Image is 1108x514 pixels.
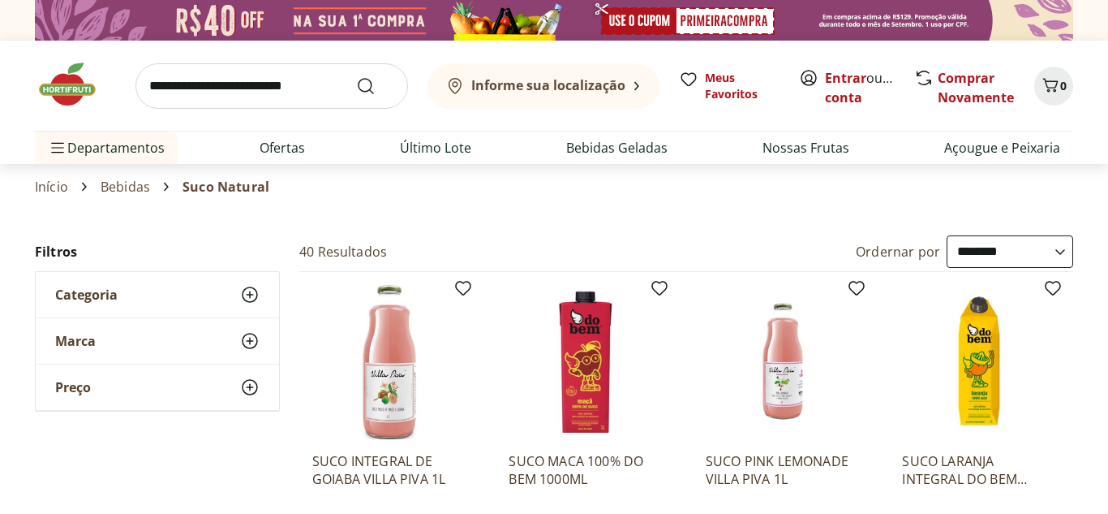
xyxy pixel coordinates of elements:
img: SUCO INTEGRAL DE GOIABA VILLA PIVA 1L [312,285,466,439]
img: Hortifruti [35,60,116,109]
a: Bebidas Geladas [566,138,668,158]
a: Comprar Novamente [938,69,1014,106]
a: Início [35,179,68,194]
a: SUCO PINK LEMONADE VILLA PIVA 1L [706,452,860,488]
a: Entrar [825,69,866,87]
button: Informe sua localização [427,63,659,109]
img: SUCO LARANJA INTEGRAL DO BEM 1000ML [902,285,1056,439]
button: Carrinho [1034,67,1073,106]
label: Ordernar por [856,243,940,261]
a: Meus Favoritos [679,70,779,102]
h2: Filtros [35,235,280,268]
span: Marca [55,333,96,349]
span: ou [825,68,897,107]
span: Suco Natural [183,179,269,194]
a: SUCO MACA 100% DO BEM 1000ML [509,452,663,488]
span: Departamentos [48,128,165,167]
a: Açougue e Peixaria [944,138,1060,158]
button: Submit Search [356,76,395,96]
button: Preço [36,365,279,410]
h2: 40 Resultados [299,243,387,261]
a: Último Lote [400,138,471,158]
span: Categoria [55,287,118,303]
a: SUCO LARANJA INTEGRAL DO BEM 1000ML [902,452,1056,488]
button: Categoria [36,272,279,317]
a: Nossas Frutas [762,138,849,158]
a: Criar conta [825,69,914,106]
span: Meus Favoritos [705,70,779,102]
b: Informe sua localização [471,76,625,94]
button: Menu [48,128,67,167]
img: SUCO PINK LEMONADE VILLA PIVA 1L [706,285,860,439]
input: search [135,63,408,109]
span: 0 [1060,78,1067,93]
img: SUCO MACA 100% DO BEM 1000ML [509,285,663,439]
a: Bebidas [101,179,150,194]
a: Ofertas [260,138,305,158]
span: Preço [55,379,91,395]
button: Marca [36,318,279,364]
a: SUCO INTEGRAL DE GOIABA VILLA PIVA 1L [312,452,466,488]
